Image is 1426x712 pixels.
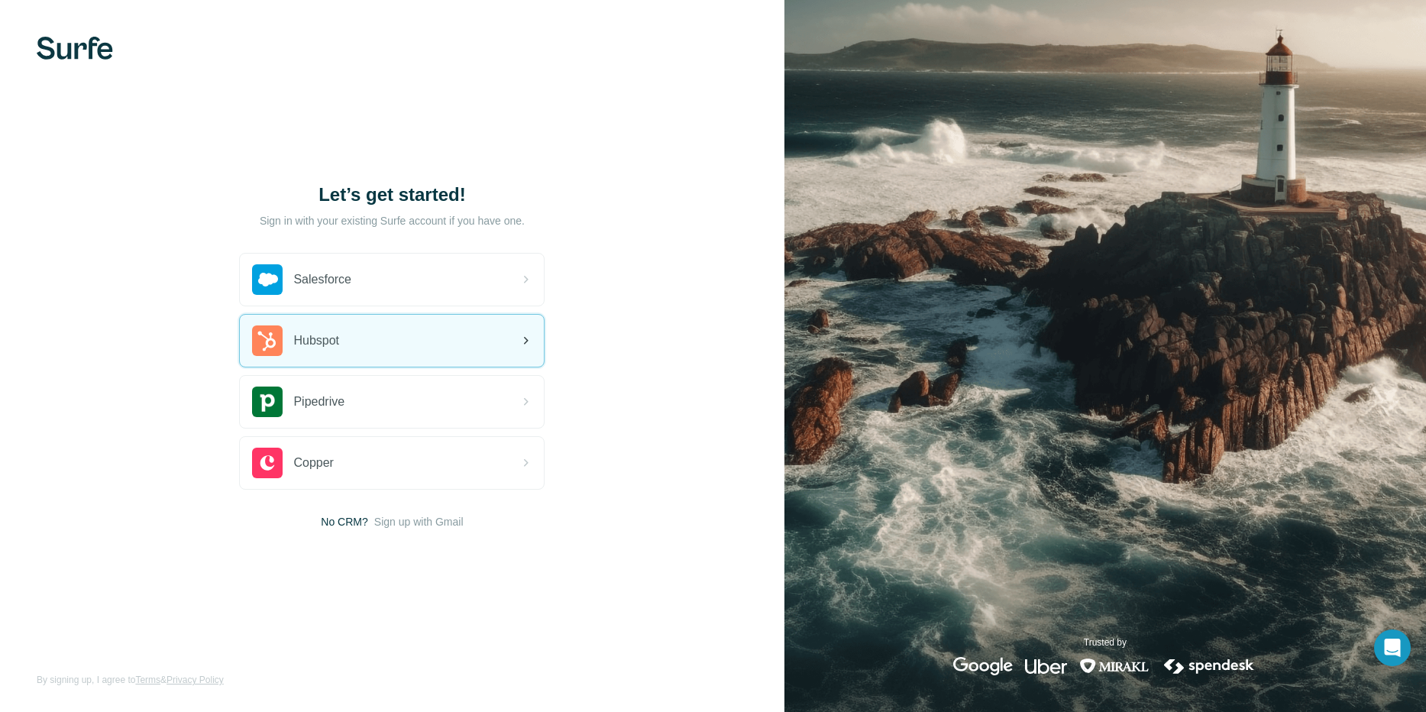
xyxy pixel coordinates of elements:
[167,675,224,685] a: Privacy Policy
[37,673,224,687] span: By signing up, I agree to &
[293,393,344,411] span: Pipedrive
[953,657,1013,675] img: google's logo
[252,448,283,478] img: copper's logo
[252,264,283,295] img: salesforce's logo
[293,270,351,289] span: Salesforce
[252,387,283,417] img: pipedrive's logo
[293,332,339,350] span: Hubspot
[1374,629,1411,666] div: Open Intercom Messenger
[1025,657,1067,675] img: uber's logo
[1079,657,1150,675] img: mirakl's logo
[252,325,283,356] img: hubspot's logo
[135,675,160,685] a: Terms
[260,213,525,228] p: Sign in with your existing Surfe account if you have one.
[293,454,333,472] span: Copper
[239,183,545,207] h1: Let’s get started!
[321,514,367,529] span: No CRM?
[37,37,113,60] img: Surfe's logo
[374,514,464,529] button: Sign up with Gmail
[1084,636,1127,649] p: Trusted by
[1162,657,1256,675] img: spendesk's logo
